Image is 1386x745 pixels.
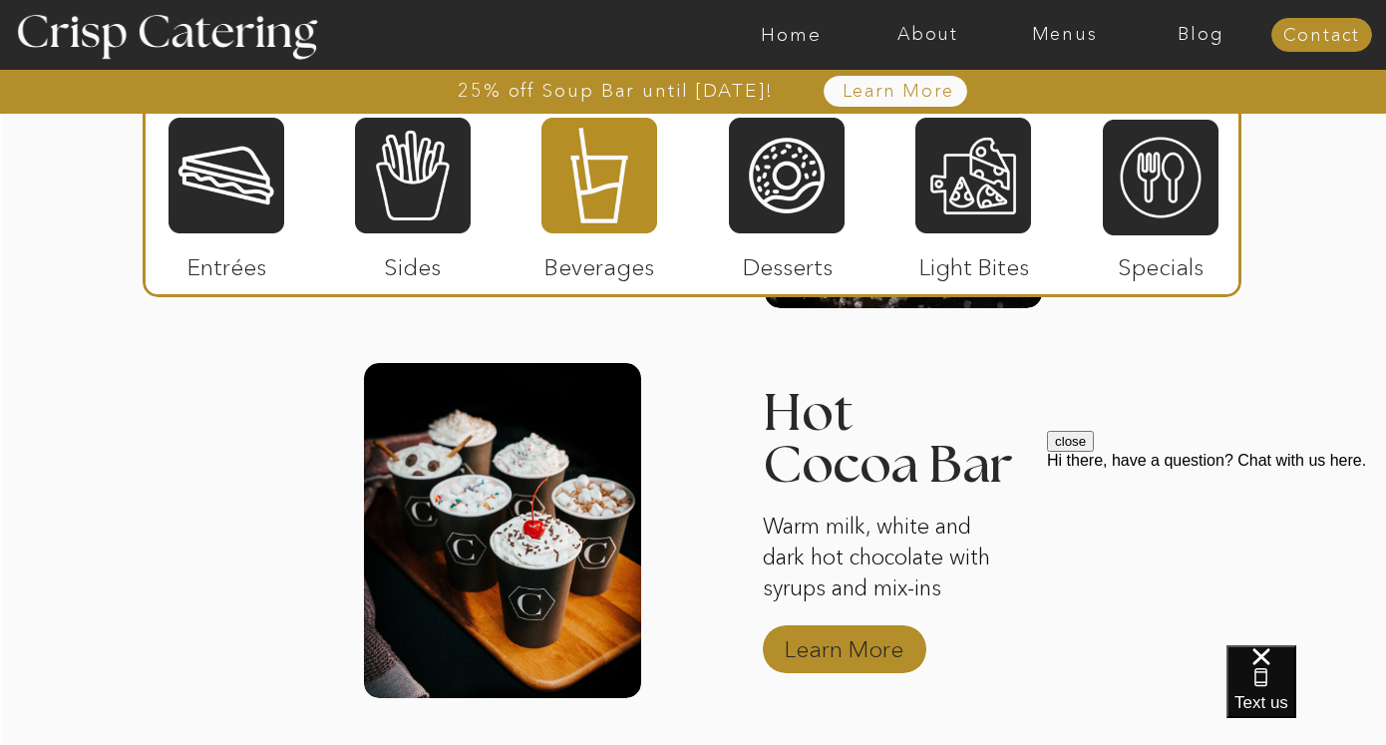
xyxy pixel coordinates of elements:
[161,233,293,291] p: Entrées
[763,512,999,607] p: Warm milk, white and dark hot chocolate with syrups and mix-ins
[1271,26,1372,46] a: Contact
[532,233,665,291] p: Beverages
[1226,645,1386,745] iframe: podium webchat widget bubble
[778,615,910,673] a: Learn More
[723,25,860,45] a: Home
[907,233,1040,291] p: Light Bites
[721,233,854,291] p: Desserts
[763,388,1027,441] h3: Hot Cocoa Bar
[796,82,1000,102] a: Learn More
[860,25,996,45] a: About
[1133,25,1269,45] a: Blog
[386,81,846,101] a: 25% off Soup Bar until [DATE]!
[1094,233,1226,291] p: Specials
[996,25,1133,45] a: Menus
[1047,431,1386,670] iframe: podium webchat widget prompt
[346,233,479,291] p: Sides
